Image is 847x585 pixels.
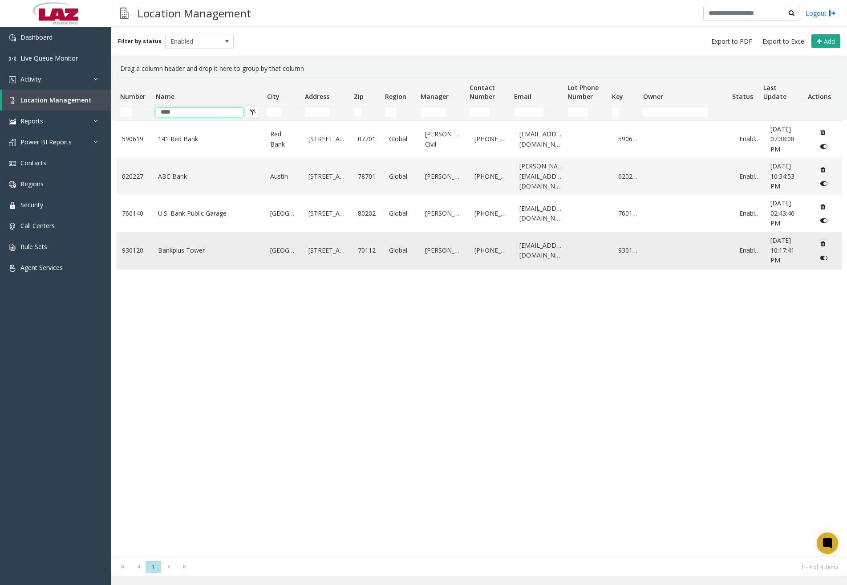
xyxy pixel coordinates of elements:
input: Email Filter [514,108,543,117]
td: Lot Phone Number Filter [564,104,608,120]
td: Name Filter [152,104,263,120]
input: Name Filter [156,108,243,117]
a: Enabled [739,209,760,218]
a: [PHONE_NUMBER] [474,134,509,144]
a: [GEOGRAPHIC_DATA] [270,209,298,218]
span: Power BI Reports [20,138,72,146]
img: logout [829,8,836,18]
a: [PERSON_NAME] Civil [425,129,464,149]
img: 'icon' [9,244,16,251]
th: Actions [804,78,835,104]
span: Zip [354,92,364,101]
span: Rule Sets [20,242,47,251]
input: Key Filter [612,108,619,117]
span: Export to PDF [711,37,752,46]
a: [STREET_ADDRESS] [308,134,347,144]
td: Contact Number Filter [466,104,511,120]
td: Region Filter [381,104,417,120]
span: Call Centers [20,221,55,230]
a: 07701 [358,134,379,144]
button: Delete [815,125,830,139]
span: Live Queue Monitor [20,54,78,62]
input: Address Filter [305,108,330,117]
td: Email Filter [511,104,564,120]
img: 'icon' [9,97,16,104]
span: Location Management [20,96,92,104]
span: Enabled [166,34,220,49]
a: Red Bank [270,129,298,149]
a: [GEOGRAPHIC_DATA] [270,245,298,255]
button: Disable [815,176,832,191]
label: Filter by status [118,37,162,45]
a: 590619 [122,134,147,144]
th: Status [729,78,760,104]
a: 590619 [618,134,639,144]
span: Name [156,92,174,101]
a: [PERSON_NAME][EMAIL_ADDRESS][DOMAIN_NAME] [519,161,563,191]
a: [EMAIL_ADDRESS][DOMAIN_NAME] [519,129,563,149]
td: Address Filter [301,104,350,120]
span: City [267,92,280,101]
a: 930120 [618,245,639,255]
a: [EMAIL_ADDRESS][DOMAIN_NAME] [519,204,563,224]
input: Manager Filter [421,108,446,117]
td: Zip Filter [350,104,381,120]
button: Export to Excel [759,35,809,48]
button: Delete [815,200,830,214]
input: Number Filter [120,108,132,117]
a: U.S. Bank Public Garage [158,209,259,218]
input: Contact Number Filter [470,108,490,117]
a: 141 Red Bank [158,134,259,144]
span: Number [120,92,146,101]
span: Key [612,92,623,101]
img: 'icon' [9,223,16,230]
td: Owner Filter [640,104,729,120]
a: Global [389,172,414,181]
a: Global [389,134,414,144]
span: Email [514,92,531,101]
span: Contacts [20,159,46,167]
a: 760140 [618,209,639,218]
img: 'icon' [9,160,16,167]
a: Austin [270,172,298,181]
span: Regions [20,180,44,188]
a: Enabled [739,245,760,255]
img: 'icon' [9,139,16,146]
a: ABC Bank [158,172,259,181]
a: [DATE] 10:34:53 PM [770,161,805,191]
a: [PHONE_NUMBER] [474,209,509,218]
kendo-pager-info: 1 - 4 of 4 items [198,563,838,571]
img: 'icon' [9,55,16,62]
span: Reports [20,117,43,125]
span: Lot Phone Number [567,83,599,101]
button: Disable [815,213,832,228]
input: Zip Filter [354,108,361,117]
a: 620227 [618,172,639,181]
a: Global [389,245,414,255]
span: Agent Services [20,263,63,272]
button: Delete [815,162,830,176]
h3: Location Management [133,2,255,24]
a: 80202 [358,209,379,218]
img: 'icon' [9,76,16,83]
a: [EMAIL_ADDRESS][DOMAIN_NAME] [519,241,563,261]
span: Region [385,92,406,101]
td: Status Filter [729,104,760,120]
span: Add [824,37,835,45]
a: Enabled [739,134,760,144]
a: 78701 [358,172,379,181]
a: Bankplus Tower [158,245,259,255]
a: [PERSON_NAME] [425,209,464,218]
button: Add [811,34,840,49]
a: [STREET_ADDRESS] [308,172,347,181]
input: Lot Phone Number Filter [567,108,588,117]
a: 620227 [122,172,147,181]
span: Activity [20,75,41,83]
span: [DATE] 10:17:41 PM [770,236,794,265]
a: [PHONE_NUMBER] [474,172,509,181]
a: [STREET_ADDRESS] [308,245,347,255]
span: [DATE] 10:34:53 PM [770,162,794,190]
span: Manager [421,92,449,101]
span: Contact Number [470,83,495,101]
a: 930120 [122,245,147,255]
